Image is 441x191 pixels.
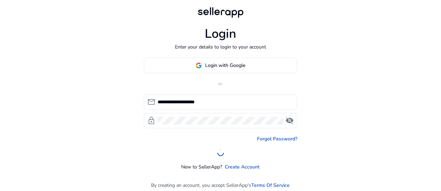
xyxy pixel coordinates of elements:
button: Login with Google [144,58,297,73]
a: Create Account [225,163,260,171]
span: mail [147,98,156,106]
a: Forgot Password? [257,135,297,142]
h1: Login [205,26,236,41]
span: lock [147,116,156,125]
span: visibility_off [285,116,294,125]
img: google-logo.svg [196,62,202,69]
p: New to SellerApp? [182,163,222,171]
a: Terms Of Service [252,182,290,189]
span: Login with Google [205,62,246,69]
p: Enter your details to login to your account [175,43,266,51]
p: or [144,80,297,87]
